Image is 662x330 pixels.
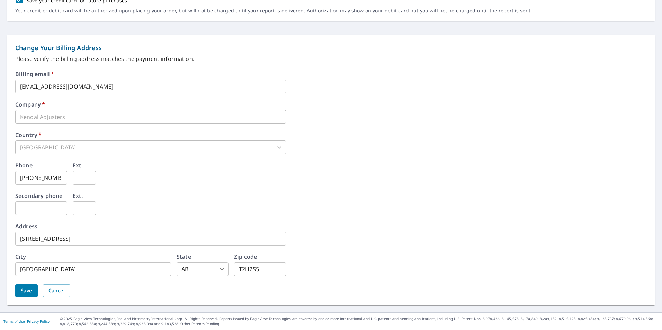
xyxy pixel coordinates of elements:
p: © 2025 Eagle View Technologies, Inc. and Pictometry International Corp. All Rights Reserved. Repo... [60,316,659,327]
a: Terms of Use [3,319,25,324]
p: | [3,319,50,323]
label: City [15,254,26,259]
label: Ext. [73,163,83,168]
a: Privacy Policy [27,319,50,324]
label: Zip code [234,254,257,259]
label: Ext. [73,193,83,199]
button: Cancel [43,284,70,297]
label: State [177,254,191,259]
label: Phone [15,163,33,168]
span: Save [21,286,32,295]
button: Save [15,284,38,297]
p: Please verify the billing address matches the payment information. [15,55,647,63]
label: Billing email [15,71,54,77]
p: Change Your Billing Address [15,43,647,53]
div: [GEOGRAPHIC_DATA] [15,140,286,154]
label: Address [15,223,37,229]
label: Company [15,102,45,107]
span: Cancel [48,286,65,295]
p: Your credit or debit card will be authorized upon placing your order, but will not be charged unt... [15,8,532,14]
label: Secondary phone [15,193,62,199]
div: AB [177,262,229,276]
label: Country [15,132,42,138]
